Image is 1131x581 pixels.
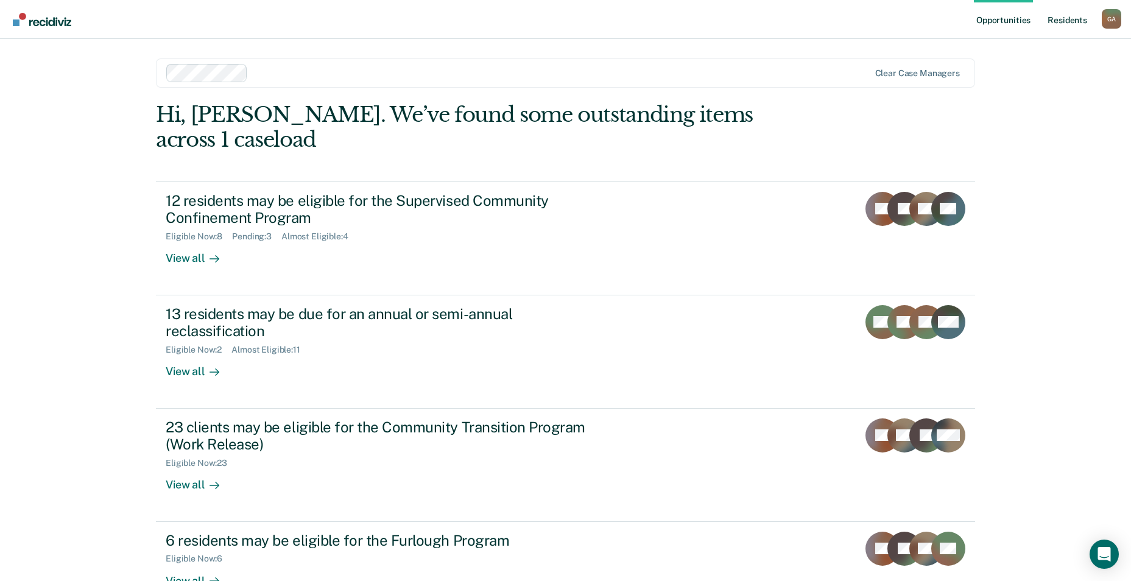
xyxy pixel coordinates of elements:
[166,305,593,340] div: 13 residents may be due for an annual or semi-annual reclassification
[156,409,975,522] a: 23 clients may be eligible for the Community Transition Program (Work Release)Eligible Now:23View...
[166,532,593,549] div: 6 residents may be eligible for the Furlough Program
[166,355,234,379] div: View all
[166,192,593,227] div: 12 residents may be eligible for the Supervised Community Confinement Program
[875,68,960,79] div: Clear case managers
[156,102,811,152] div: Hi, [PERSON_NAME]. We’ve found some outstanding items across 1 caseload
[1090,540,1119,569] div: Open Intercom Messenger
[166,242,234,266] div: View all
[166,231,232,242] div: Eligible Now : 8
[1102,9,1121,29] button: Profile dropdown button
[166,468,234,492] div: View all
[156,181,975,295] a: 12 residents may be eligible for the Supervised Community Confinement ProgramEligible Now:8Pendin...
[166,418,593,454] div: 23 clients may be eligible for the Community Transition Program (Work Release)
[232,231,281,242] div: Pending : 3
[166,345,231,355] div: Eligible Now : 2
[156,295,975,409] a: 13 residents may be due for an annual or semi-annual reclassificationEligible Now:2Almost Eligibl...
[1102,9,1121,29] div: G A
[231,345,310,355] div: Almost Eligible : 11
[166,554,232,564] div: Eligible Now : 6
[166,458,237,468] div: Eligible Now : 23
[281,231,358,242] div: Almost Eligible : 4
[13,13,71,26] img: Recidiviz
